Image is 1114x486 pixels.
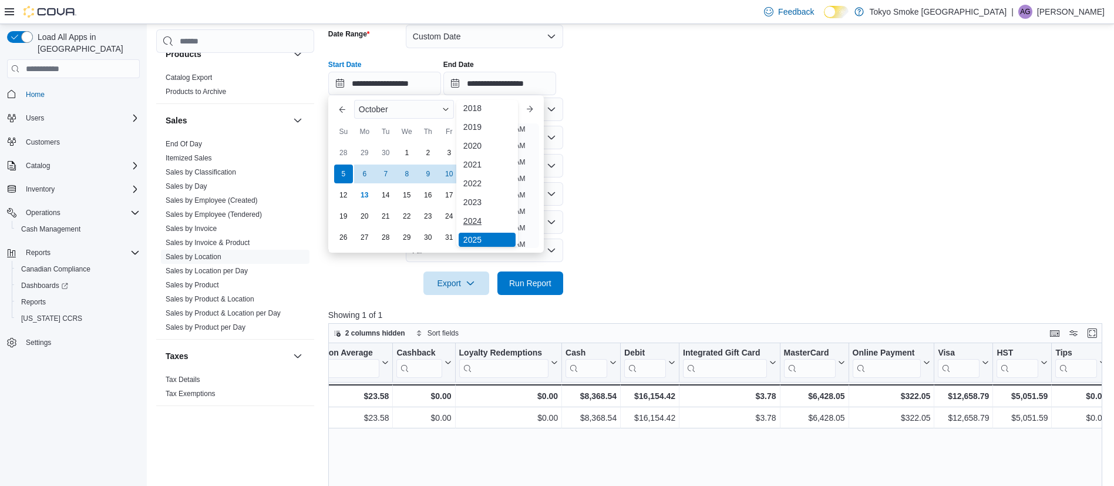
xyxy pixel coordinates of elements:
[166,224,217,233] span: Sales by Invoice
[166,350,189,362] h3: Taxes
[997,389,1048,403] div: $5,051.59
[396,348,451,378] button: Cashback
[166,280,219,290] span: Sales by Product
[166,48,288,60] button: Products
[396,348,442,378] div: Cashback
[459,139,516,153] div: 2020
[566,348,607,359] div: Cash
[624,348,666,359] div: Debit
[33,31,140,55] span: Load All Apps in [GEOGRAPHIC_DATA]
[16,295,51,309] a: Reports
[291,349,305,363] button: Taxes
[938,389,989,403] div: $12,658.79
[459,348,558,378] button: Loyalty Redemptions
[166,294,254,304] span: Sales by Product & Location
[166,87,226,96] span: Products to Archive
[166,115,187,126] h3: Sales
[824,18,824,19] span: Dark Mode
[398,186,416,205] div: day-15
[21,159,55,173] button: Catalog
[166,323,245,331] a: Sales by Product per Day
[292,348,379,378] div: Transaction Average
[520,100,539,119] button: Next month
[376,207,395,226] div: day-21
[2,110,144,126] button: Users
[2,85,144,102] button: Home
[21,314,82,323] span: [US_STATE] CCRS
[440,143,459,162] div: day-3
[783,348,844,378] button: MasterCard
[1055,348,1097,359] div: Tips
[566,389,617,403] div: $8,368.54
[783,348,835,378] div: MasterCard
[166,73,212,82] a: Catalog Export
[2,205,144,221] button: Operations
[21,206,65,220] button: Operations
[459,176,516,190] div: 2022
[824,6,849,18] input: Dark Mode
[26,338,51,347] span: Settings
[683,348,776,378] button: Integrated Gift Card
[355,122,374,141] div: Mo
[624,348,666,378] div: Debit
[334,207,353,226] div: day-19
[21,264,90,274] span: Canadian Compliance
[328,309,1110,321] p: Showing 1 of 1
[547,161,556,170] button: Open list of options
[355,143,374,162] div: day-29
[345,329,405,338] span: 2 columns hidden
[16,311,87,326] a: [US_STATE] CCRS
[355,186,374,205] div: day-13
[459,348,548,359] div: Loyalty Redemptions
[166,376,200,384] a: Tax Details
[26,138,60,147] span: Customers
[783,389,844,403] div: $6,428.05
[440,228,459,247] div: day-31
[938,348,989,378] button: Visa
[683,411,776,425] div: $3.78
[12,221,144,237] button: Cash Management
[411,326,463,340] button: Sort fields
[328,29,370,39] label: Date Range
[166,88,226,96] a: Products to Archive
[398,122,416,141] div: We
[334,165,353,183] div: day-5
[21,86,140,101] span: Home
[334,228,353,247] div: day-26
[23,6,76,18] img: Cova
[419,122,437,141] div: Th
[166,115,288,126] button: Sales
[852,348,921,378] div: Online Payment
[566,348,617,378] button: Cash
[406,25,563,48] button: Custom Date
[166,238,250,247] span: Sales by Invoice & Product
[166,239,250,247] a: Sales by Invoice & Product
[398,143,416,162] div: day-1
[21,182,140,196] span: Inventory
[1055,348,1106,378] button: Tips
[166,267,248,275] a: Sales by Location per Day
[376,143,395,162] div: day-30
[166,350,288,362] button: Taxes
[376,122,395,141] div: Tu
[21,224,80,234] span: Cash Management
[16,295,140,309] span: Reports
[21,206,140,220] span: Operations
[683,348,766,359] div: Integrated Gift Card
[459,120,516,134] div: 2019
[938,348,980,378] div: Visa
[459,214,516,228] div: 2024
[166,253,221,261] a: Sales by Location
[16,311,140,326] span: Washington CCRS
[1055,411,1106,425] div: $0.00
[459,348,548,378] div: Loyalty Redemptions
[547,105,556,114] button: Open list of options
[376,165,395,183] div: day-7
[852,389,930,403] div: $322.05
[21,335,140,350] span: Settings
[430,272,482,295] span: Export
[398,165,416,183] div: day-8
[997,348,1038,378] div: HST
[334,186,353,205] div: day-12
